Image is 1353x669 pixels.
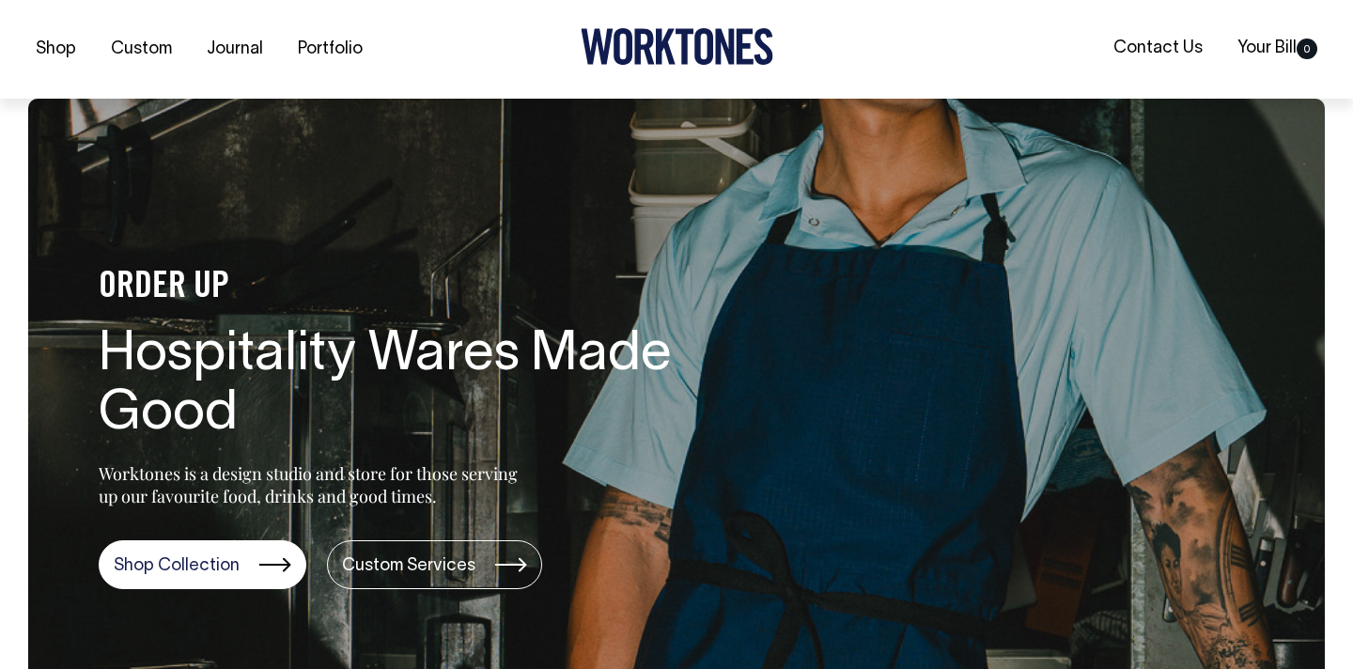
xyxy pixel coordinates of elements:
[99,326,700,446] h1: Hospitality Wares Made Good
[199,34,271,65] a: Journal
[1230,33,1325,64] a: Your Bill0
[99,268,700,307] h4: ORDER UP
[99,540,306,589] a: Shop Collection
[103,34,179,65] a: Custom
[28,34,84,65] a: Shop
[1297,39,1317,59] span: 0
[327,540,542,589] a: Custom Services
[1106,33,1210,64] a: Contact Us
[290,34,370,65] a: Portfolio
[99,462,526,507] p: Worktones is a design studio and store for those serving up our favourite food, drinks and good t...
